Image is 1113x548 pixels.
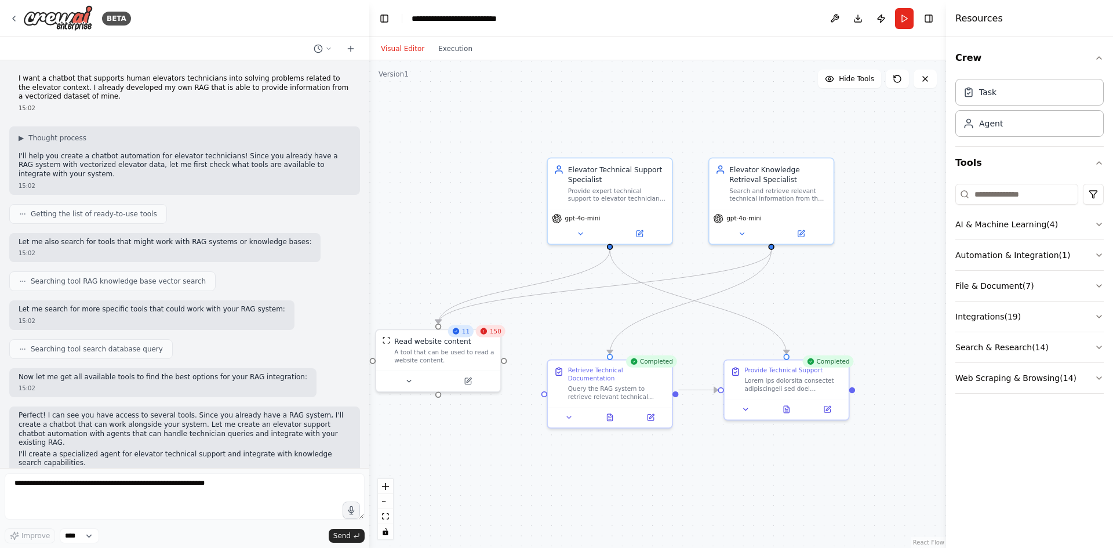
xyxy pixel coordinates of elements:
nav: breadcrumb [412,13,497,24]
span: gpt-4o-mini [565,215,601,223]
div: 15:02 [19,384,307,393]
div: Lorem ips dolorsita consectet adipiscingeli sed doei temporinc, utlabor etd magnaali enimadmini'v... [744,376,842,393]
div: React Flow controls [378,479,393,539]
g: Edge from 1a82bbc4-f391-4c5f-8578-7cdad28e6fc1 to f8dbe8df-be6e-4779-8d3f-85ac86a6da1a [605,250,776,354]
div: 15:02 [19,104,351,112]
div: Elevator Technical Support SpecialistProvide expert technical support to elevator technicians by ... [547,158,673,245]
div: Tools [955,179,1104,403]
button: toggle interactivity [378,524,393,539]
span: Improve [21,531,50,540]
div: Elevator Knowledge Retrieval Specialist [729,165,827,185]
button: Execution [431,42,479,56]
img: Logo [23,5,93,31]
button: Switch to previous chat [309,42,337,56]
button: Search & Research(14) [955,332,1104,362]
span: 11 [462,327,470,335]
div: Version 1 [379,70,409,79]
button: Open in side panel [810,404,845,416]
div: CompletedRetrieve Technical DocumentationQuery the RAG system to retrieve relevant technical docu... [547,360,673,429]
a: React Flow attribution [913,539,944,546]
p: Perfect! I can see you have access to several tools. Since you already have a RAG system, I'll cr... [19,411,351,447]
g: Edge from d987b033-995b-411a-9650-ed0e896129e0 to 87fafb57-2267-41dd-a7af-9b67f8a09789 [605,250,791,354]
p: Let me search for more specific tools that could work with your RAG system: [19,305,285,314]
span: ▶ [19,133,24,143]
button: Crew [955,42,1104,74]
g: Edge from 1a82bbc4-f391-4c5f-8578-7cdad28e6fc1 to c782a038-5fc4-4f05-8566-064b6ddeec17 [433,250,776,324]
button: Open in side panel [439,375,496,387]
button: Web Scraping & Browsing(14) [955,363,1104,393]
button: Click to speak your automation idea [343,502,360,519]
div: 11150ScrapeWebsiteToolRead website contentA tool that can be used to read a website content. [375,329,501,393]
button: Open in side panel [772,228,829,240]
button: zoom in [378,479,393,494]
button: Hide Tools [818,70,881,88]
div: Retrieve Technical Documentation [568,366,666,383]
div: Elevator Technical Support Specialist [568,165,666,185]
span: 150 [490,327,501,335]
div: Completed [802,355,853,368]
button: Automation & Integration(1) [955,240,1104,270]
p: Now let me get all available tools to find the best options for your RAG integration: [19,373,307,382]
p: I'll create a specialized agent for elevator technical support and integrate with knowledge searc... [19,450,351,468]
div: Crew [955,74,1104,146]
button: fit view [378,509,393,524]
div: 15:02 [19,249,311,257]
span: Searching tool search database query [31,344,163,354]
div: Search and retrieve relevant technical information from the elevator documentation database using... [729,187,827,203]
button: Tools [955,147,1104,179]
p: Let me also search for tools that might work with RAG systems or knowledge bases: [19,238,311,247]
div: Task [979,86,996,98]
button: ▶Thought process [19,133,86,143]
button: AI & Machine Learning(4) [955,209,1104,239]
div: 15:02 [19,182,351,190]
img: ScrapeWebsiteTool [382,336,390,344]
button: Hide left sidebar [376,10,392,27]
button: Open in side panel [633,411,668,423]
span: Getting the list of ready-to-use tools [31,209,157,219]
div: A tool that can be used to read a website content. [394,349,494,365]
button: Integrations(19) [955,302,1104,332]
button: Open in side panel [611,228,668,240]
p: I want a chatbot that supports human elevators technicians into solving problems related to the e... [19,74,351,101]
div: Agent [979,118,1003,129]
div: Provide expert technical support to elevator technicians by analyzing their problems, retrieving ... [568,187,666,203]
button: View output [588,411,631,423]
div: Provide Technical Support [744,366,823,375]
span: Hide Tools [839,74,874,84]
span: Send [333,531,351,540]
div: Query the RAG system to retrieve relevant technical documentation for the technician's query: "{t... [568,384,666,401]
button: Visual Editor [374,42,431,56]
h4: Resources [955,12,1003,26]
span: gpt-4o-mini [726,215,762,223]
button: Hide right sidebar [921,10,937,27]
div: Completed [626,355,677,368]
div: 15:02 [19,317,285,325]
g: Edge from d987b033-995b-411a-9650-ed0e896129e0 to c782a038-5fc4-4f05-8566-064b6ddeec17 [433,250,614,324]
div: CompletedProvide Technical SupportLorem ips dolorsita consectet adipiscingeli sed doei temporinc,... [723,360,850,420]
button: Improve [5,528,55,543]
p: I'll help you create a chatbot automation for elevator technicians! Since you already have a RAG ... [19,152,351,179]
button: Send [329,529,365,543]
div: Elevator Knowledge Retrieval SpecialistSearch and retrieve relevant technical information from th... [708,158,835,245]
span: Thought process [28,133,86,143]
g: Edge from f8dbe8df-be6e-4779-8d3f-85ac86a6da1a to 87fafb57-2267-41dd-a7af-9b67f8a09789 [678,385,718,395]
div: Read website content [394,336,471,346]
button: View output [765,404,808,416]
button: Start a new chat [341,42,360,56]
button: zoom out [378,494,393,509]
span: Searching tool RAG knowledge base vector search [31,277,206,286]
div: BETA [102,12,131,26]
button: File & Document(7) [955,271,1104,301]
